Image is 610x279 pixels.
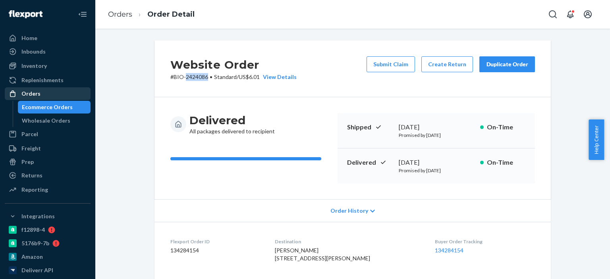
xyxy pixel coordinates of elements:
div: [DATE] [399,158,474,167]
span: Order History [330,207,368,215]
div: Parcel [21,130,38,138]
div: Returns [21,171,42,179]
p: Delivered [347,158,392,167]
h3: Delivered [189,113,275,127]
a: Amazon [5,250,91,263]
div: Inbounds [21,48,46,56]
h2: Website Order [170,56,297,73]
button: Open Search Box [545,6,561,22]
dd: 134284154 [170,246,262,254]
a: Freight [5,142,91,155]
button: Open notifications [562,6,578,22]
div: Amazon [21,253,43,261]
div: Freight [21,144,41,152]
button: Create Return [421,56,473,72]
a: Orders [108,10,132,19]
div: Duplicate Order [486,60,528,68]
dt: Destination [275,238,423,245]
span: • [210,73,212,80]
p: Promised by [DATE] [399,167,474,174]
div: Orders [21,90,41,98]
a: Inventory [5,60,91,72]
div: Inventory [21,62,47,70]
a: f12898-4 [5,223,91,236]
div: Reporting [21,186,48,194]
p: Promised by [DATE] [399,132,474,139]
button: View Details [260,73,297,81]
a: Order Detail [147,10,195,19]
button: Integrations [5,210,91,223]
p: On-Time [487,158,525,167]
img: Flexport logo [9,10,42,18]
a: 134284154 [435,247,463,254]
span: [PERSON_NAME] [STREET_ADDRESS][PERSON_NAME] [275,247,370,262]
a: Home [5,32,91,44]
p: On-Time [487,123,525,132]
a: Orders [5,87,91,100]
a: Prep [5,156,91,168]
div: Ecommerce Orders [22,103,73,111]
button: Help Center [589,119,604,160]
button: Submit Claim [367,56,415,72]
a: Ecommerce Orders [18,101,91,114]
dt: Buyer Order Tracking [435,238,535,245]
a: 5176b9-7b [5,237,91,250]
a: Parcel [5,128,91,140]
div: [DATE] [399,123,474,132]
p: Shipped [347,123,392,132]
a: Replenishments [5,74,91,87]
p: # BIO-2424086 / US$6.01 [170,73,297,81]
button: Open account menu [580,6,596,22]
ol: breadcrumbs [102,3,201,26]
a: Deliverr API [5,264,91,277]
div: Prep [21,158,34,166]
button: Duplicate Order [479,56,535,72]
div: f12898-4 [21,226,45,234]
a: Wholesale Orders [18,114,91,127]
div: 5176b9-7b [21,239,49,247]
div: Replenishments [21,76,64,84]
a: Inbounds [5,45,91,58]
div: All packages delivered to recipient [189,113,275,135]
dt: Flexport Order ID [170,238,262,245]
div: Wholesale Orders [22,117,70,125]
span: Standard [214,73,237,80]
button: Close Navigation [75,6,91,22]
div: Integrations [21,212,55,220]
a: Returns [5,169,91,182]
a: Reporting [5,183,91,196]
div: Home [21,34,37,42]
div: Deliverr API [21,266,53,274]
